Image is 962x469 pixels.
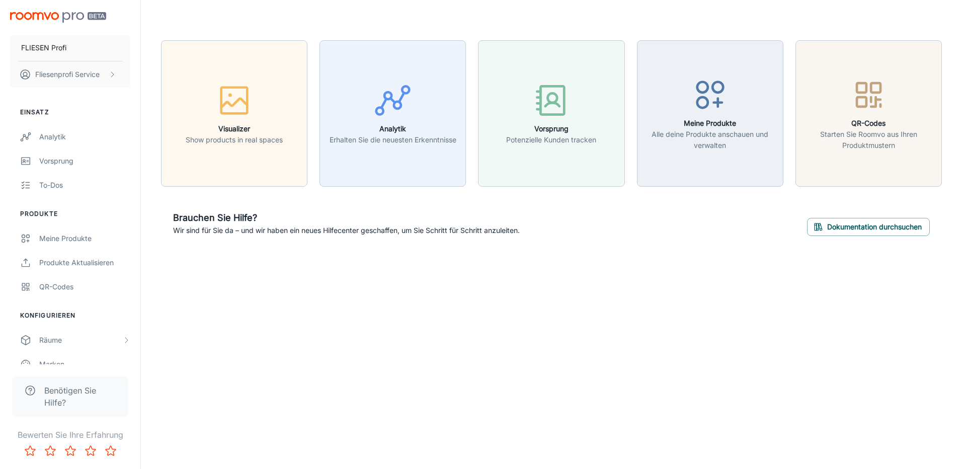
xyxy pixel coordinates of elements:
h6: Brauchen Sie Hilfe? [173,211,520,225]
button: AnalytikErhalten Sie die neuesten Erkenntnisse [319,40,466,187]
button: Meine ProdukteAlle deine Produkte anschauen und verwalten [637,40,783,187]
a: VorsprungPotenzielle Kunden tracken [478,108,624,118]
div: Vorsprung [39,155,130,167]
button: Fliesenprofi Service [10,61,130,88]
div: To-dos [39,180,130,191]
div: Produkte aktualisieren [39,257,130,268]
button: Dokumentation durchsuchen [807,218,930,236]
button: QR-CodesStarten Sie Roomvo aus Ihren Produktmustern [795,40,942,187]
div: Meine Produkte [39,233,130,244]
h6: QR-Codes [802,118,935,129]
p: Starten Sie Roomvo aus Ihren Produktmustern [802,129,935,151]
p: Fliesenprofi Service [35,69,100,80]
div: Analytik [39,131,130,142]
p: Show products in real spaces [186,134,283,145]
a: Dokumentation durchsuchen [807,221,930,231]
p: Wir sind für Sie da – und wir haben ein neues Hilfecenter geschaffen, um Sie Schritt für Schritt ... [173,225,520,236]
button: FLIESEN Profi [10,35,130,61]
button: VisualizerShow products in real spaces [161,40,307,187]
h6: Vorsprung [506,123,596,134]
img: Roomvo PRO Beta [10,12,106,23]
a: QR-CodesStarten Sie Roomvo aus Ihren Produktmustern [795,108,942,118]
a: AnalytikErhalten Sie die neuesten Erkenntnisse [319,108,466,118]
p: Alle deine Produkte anschauen und verwalten [644,129,777,151]
h6: Visualizer [186,123,283,134]
h6: Analytik [330,123,456,134]
p: Erhalten Sie die neuesten Erkenntnisse [330,134,456,145]
h6: Meine Produkte [644,118,777,129]
p: Potenzielle Kunden tracken [506,134,596,145]
p: FLIESEN Profi [21,42,66,53]
button: VorsprungPotenzielle Kunden tracken [478,40,624,187]
div: QR-Codes [39,281,130,292]
a: Meine ProdukteAlle deine Produkte anschauen und verwalten [637,108,783,118]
